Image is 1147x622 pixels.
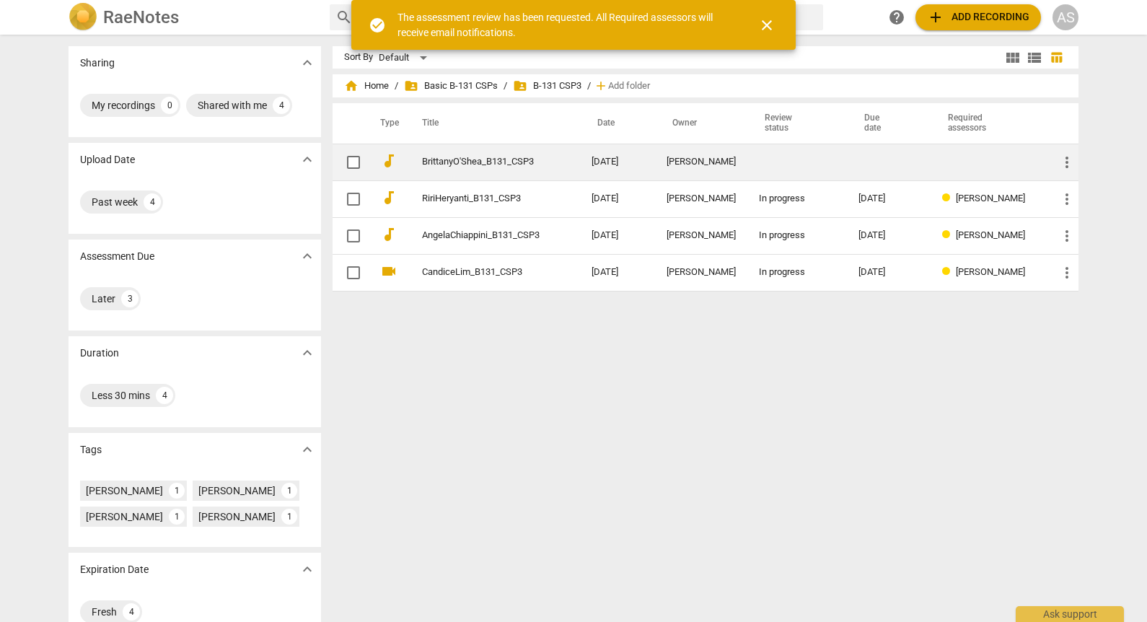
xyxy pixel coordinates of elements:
[655,103,747,144] th: Owner
[299,441,316,458] span: expand_more
[92,292,115,306] div: Later
[335,9,353,26] span: search
[1058,264,1076,281] span: more_vert
[580,144,655,180] td: [DATE]
[758,17,775,34] span: close
[86,509,163,524] div: [PERSON_NAME]
[422,157,540,167] a: BrittanyO'Shea_B131_CSP3
[296,342,318,364] button: Show more
[942,193,956,203] span: Review status: in progress
[92,98,155,113] div: My recordings
[422,230,540,241] a: AngelaChiappini_B131_CSP3
[747,103,847,144] th: Review status
[594,79,608,93] span: add
[667,157,736,167] div: [PERSON_NAME]
[422,267,540,278] a: CandiceLim_B131_CSP3
[273,97,290,114] div: 4
[80,442,102,457] p: Tags
[380,226,397,243] span: audiotrack
[956,229,1025,240] span: [PERSON_NAME]
[380,189,397,206] span: audiotrack
[103,7,179,27] h2: RaeNotes
[296,439,318,460] button: Show more
[92,388,150,403] div: Less 30 mins
[422,193,540,204] a: RiriHeryanti_B131_CSP3
[580,254,655,291] td: [DATE]
[296,245,318,267] button: Show more
[344,79,359,93] span: home
[759,193,835,204] div: In progress
[299,344,316,362] span: expand_more
[1058,227,1076,245] span: more_vert
[956,266,1025,277] span: [PERSON_NAME]
[296,149,318,170] button: Show more
[156,387,173,404] div: 4
[513,79,581,93] span: B-131 CSP3
[404,79,418,93] span: folder_shared
[395,81,398,92] span: /
[858,230,919,241] div: [DATE]
[169,509,185,525] div: 1
[123,603,140,621] div: 4
[1058,190,1076,208] span: more_vert
[299,561,316,578] span: expand_more
[587,81,591,92] span: /
[942,229,956,240] span: Review status: in progress
[344,79,389,93] span: Home
[198,509,276,524] div: [PERSON_NAME]
[858,267,919,278] div: [DATE]
[198,483,276,498] div: [PERSON_NAME]
[397,10,732,40] div: The assessment review has been requested. All Required assessors will receive email notifications.
[80,562,149,577] p: Expiration Date
[884,4,910,30] a: Help
[1024,47,1045,69] button: List view
[1058,154,1076,171] span: more_vert
[92,605,117,619] div: Fresh
[198,98,267,113] div: Shared with me
[942,266,956,277] span: Review status: in progress
[344,52,373,63] div: Sort By
[121,290,139,307] div: 3
[956,193,1025,203] span: [PERSON_NAME]
[759,267,835,278] div: In progress
[299,248,316,265] span: expand_more
[80,346,119,361] p: Duration
[759,230,835,241] div: In progress
[299,54,316,71] span: expand_more
[379,46,432,69] div: Default
[1050,51,1063,64] span: table_chart
[92,195,138,209] div: Past week
[380,152,397,170] span: audiotrack
[847,103,931,144] th: Due date
[931,103,1047,144] th: Required assessors
[69,3,318,32] a: LogoRaeNotes
[1045,47,1067,69] button: Table view
[69,3,97,32] img: Logo
[80,152,135,167] p: Upload Date
[513,79,527,93] span: folder_shared
[380,263,397,280] span: videocam
[281,509,297,525] div: 1
[1002,47,1024,69] button: Tile view
[858,193,919,204] div: [DATE]
[667,267,736,278] div: [PERSON_NAME]
[667,230,736,241] div: [PERSON_NAME]
[281,483,297,499] div: 1
[86,483,163,498] div: [PERSON_NAME]
[1026,49,1043,66] span: view_list
[169,483,185,499] div: 1
[80,56,115,71] p: Sharing
[580,180,655,217] td: [DATE]
[161,97,178,114] div: 0
[667,193,736,204] div: [PERSON_NAME]
[580,103,655,144] th: Date
[296,559,318,580] button: Show more
[405,103,580,144] th: Title
[580,217,655,254] td: [DATE]
[296,52,318,74] button: Show more
[80,249,154,264] p: Assessment Due
[1052,4,1078,30] button: AS
[927,9,944,26] span: add
[750,8,784,43] button: Close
